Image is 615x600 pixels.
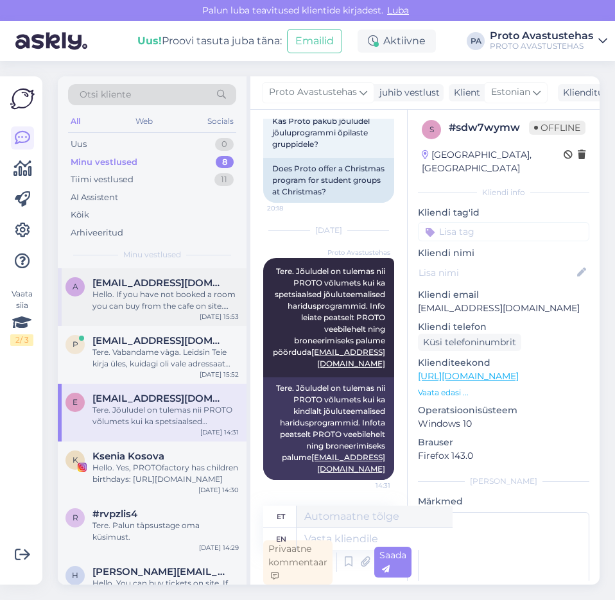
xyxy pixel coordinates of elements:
span: piret.pitk@emmaste.edu.ee [92,335,226,347]
a: [EMAIL_ADDRESS][DOMAIN_NAME] [311,452,385,474]
b: Uus! [137,35,162,47]
div: Tere. Jõuludel on tulemas nii PROTO võlumets kui ka spetsiaalsed jõuluteemalised haridusprogrammi... [92,404,239,427]
div: 2 / 3 [10,334,33,346]
span: 14:31 [342,481,390,490]
span: Luba [383,4,413,16]
div: Tere. Jõuludel on tulemas nii PROTO võlumets kui ka kindlalt jõuluteemalised haridusprogrammid. I... [263,377,394,480]
div: 11 [214,173,234,186]
a: [URL][DOMAIN_NAME] [418,370,519,382]
div: Klienditugi [558,86,612,99]
span: e [73,397,78,407]
span: r [73,513,78,522]
span: elle.sade@rpk.edu.ee [92,393,226,404]
p: Kliendi nimi [418,246,589,260]
p: Kliendi tag'id [418,206,589,219]
div: Uus [71,138,87,151]
div: Privaatne kommentaar [263,540,333,585]
div: [DATE] 14:30 [198,485,239,495]
div: Tiimi vestlused [71,173,134,186]
span: Ksenia Kosova [92,450,164,462]
div: [GEOGRAPHIC_DATA], [GEOGRAPHIC_DATA] [422,148,564,175]
div: [DATE] 14:31 [200,427,239,437]
span: Kas Proto pakub jõuludel jõuluprogrammi õpilaste gruppidele? [272,116,372,149]
div: Klient [449,86,480,99]
a: Proto AvastustehasPROTO AVASTUSTEHAS [490,31,607,51]
p: Brauser [418,436,589,449]
div: 0 [215,138,234,151]
div: et [277,506,285,527]
div: [DATE] 15:53 [200,312,239,321]
img: Askly Logo [10,87,35,111]
div: Does Proto offer a Christmas program for student groups at Christmas? [263,158,394,203]
div: All [68,113,83,130]
p: Windows 10 [418,417,589,431]
input: Lisa nimi [419,266,575,280]
span: Proto Avastustehas [269,85,357,99]
p: Klienditeekond [418,356,589,370]
div: 8 [216,156,234,169]
span: Proto Avastustehas [327,248,390,257]
p: Märkmed [418,495,589,508]
span: h [72,570,78,580]
span: p [73,339,78,349]
div: PA [467,32,485,50]
span: 20:18 [267,203,315,213]
span: Tere. Jõuludel on tulemas nii PROTO võlumets kui ka spetsiaalsed jõuluteemalised haridusprogrammi... [273,266,387,368]
p: Operatsioonisüsteem [418,404,589,417]
div: Tere. Vabandame väga. Leidsin Teie kirja üles, kuidagi oli vale adressaat kirjale külge läinud. N... [92,347,239,370]
div: Hello. Yes, PROTOfactory has children birthdays: [URL][DOMAIN_NAME] [92,462,239,485]
div: AI Assistent [71,191,118,204]
div: Proto Avastustehas [490,31,593,41]
div: Socials [205,113,236,130]
div: [DATE] [263,225,394,236]
div: Kliendi info [418,187,589,198]
div: juhib vestlust [374,86,440,99]
button: Emailid [287,29,342,53]
div: [PERSON_NAME] [418,476,589,487]
div: Aktiivne [358,30,436,53]
p: Kliendi telefon [418,320,589,334]
div: [DATE] 15:52 [200,370,239,379]
span: K [73,455,78,465]
div: Minu vestlused [71,156,137,169]
div: Vaata siia [10,288,33,346]
div: Arhiveeritud [71,227,123,239]
input: Lisa tag [418,222,589,241]
div: Kõik [71,209,89,221]
div: # sdw7wymw [449,120,529,135]
a: [EMAIL_ADDRESS][DOMAIN_NAME] [311,347,385,368]
span: a [73,282,78,291]
p: Kliendi email [418,288,589,302]
div: PROTO AVASTUSTEHAS [490,41,593,51]
span: Otsi kliente [80,88,131,101]
span: Offline [529,121,585,135]
span: Estonian [491,85,530,99]
span: #rvpzlis4 [92,508,137,520]
div: Küsi telefoninumbrit [418,334,521,351]
div: en [276,528,286,550]
div: Tere. Palun täpsustage oma küsimust. [92,520,239,543]
p: Firefox 143.0 [418,449,589,463]
div: Hello. If you have not booked a room you can buy from the cafe on site. The menu is not the same. [92,289,239,312]
div: Proovi tasuta juba täna: [137,33,282,49]
p: [EMAIL_ADDRESS][DOMAIN_NAME] [418,302,589,315]
span: Saada [379,549,406,574]
p: Vaata edasi ... [418,387,589,399]
div: [DATE] 14:29 [199,543,239,553]
span: halonen.jyri@gmail.com [92,566,226,578]
span: aleks.siroki@gmail.com [92,277,226,289]
span: s [429,124,434,134]
div: Web [133,113,155,130]
span: Minu vestlused [123,249,181,261]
